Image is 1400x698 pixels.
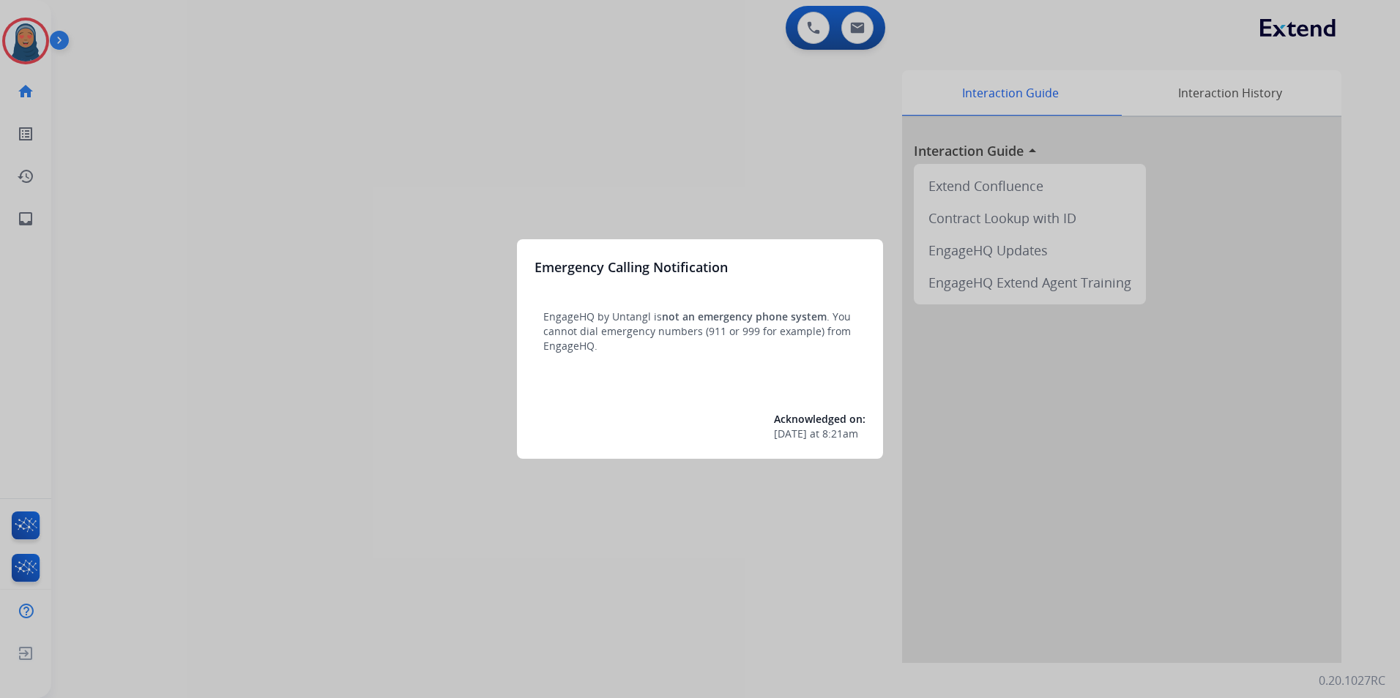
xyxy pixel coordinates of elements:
[543,309,857,353] p: EngageHQ by Untangl is . You cannot dial emergency numbers (911 or 999 for example) from EngageHQ.
[774,427,807,441] span: [DATE]
[774,412,865,426] span: Acknowledged on:
[1319,672,1385,689] p: 0.20.1027RC
[774,427,865,441] div: at
[535,257,728,277] h3: Emergency Calling Notification
[822,427,858,441] span: 8:21am
[662,309,827,323] span: not an emergency phone system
